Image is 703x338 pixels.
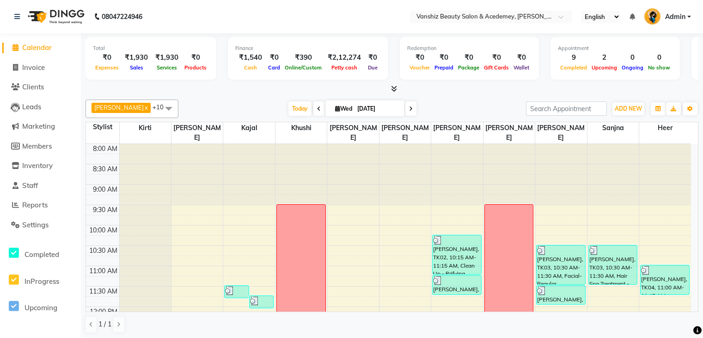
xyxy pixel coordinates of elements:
div: [PERSON_NAME], TK03, 11:30 AM-12:00 PM, D-Tan Face [537,286,585,304]
div: ₹0 [482,52,511,63]
span: Upcoming [24,303,57,312]
span: Sales [128,64,146,71]
span: [PERSON_NAME] [327,122,379,144]
span: Gift Cards [482,64,511,71]
div: Total [93,44,209,52]
span: Due [366,64,380,71]
div: ₹0 [182,52,209,63]
span: Staff [22,181,38,190]
a: Marketing [2,121,79,132]
div: ₹0 [432,52,456,63]
span: Members [22,142,52,150]
span: +10 [153,103,171,111]
a: Inventory [2,161,79,171]
span: kirti [120,122,171,134]
div: 11:00 AM [87,266,119,276]
div: 9:30 AM [91,205,119,215]
span: Ongoing [619,64,646,71]
span: Card [266,64,282,71]
span: Completed [24,250,59,259]
span: [PERSON_NAME] [483,122,535,144]
span: InProgress [24,277,59,286]
a: Invoice [2,63,79,73]
div: [PERSON_NAME], TK02, 11:15 AM-11:45 AM, D-Tan Face [433,275,481,294]
span: [PERSON_NAME] [94,104,144,111]
div: 10:30 AM [87,246,119,256]
div: [PERSON_NAME], TK02, 10:15 AM-11:15 AM, Clean Up - Prifying Clean Up [433,235,481,274]
span: Heer [639,122,691,134]
span: Admin [665,12,685,22]
span: Clients [22,82,44,91]
div: ₹0 [511,52,532,63]
span: Inventory [22,161,53,170]
div: [PERSON_NAME], TK04, 11:45 AM-12:05 PM, eyebro [250,296,273,308]
div: 8:00 AM [91,144,119,154]
div: Finance [235,44,381,52]
span: 1 / 1 [98,319,111,329]
span: ADD NEW [615,105,642,112]
span: Reports [22,200,48,209]
a: Settings [2,220,79,231]
span: Prepaid [432,64,456,71]
div: 2 [589,52,619,63]
div: 11:30 AM [87,287,119,296]
span: kajal [223,122,275,134]
span: Calendar [22,43,52,52]
div: 8:30 AM [91,164,119,174]
span: Wallet [511,64,532,71]
div: Redemption [407,44,532,52]
span: [PERSON_NAME] [431,122,483,144]
img: Admin [644,8,660,25]
a: Members [2,141,79,152]
div: ₹0 [266,52,282,63]
span: [PERSON_NAME] [535,122,587,144]
span: Completed [558,64,589,71]
span: [PERSON_NAME] [379,122,431,144]
a: Staff [2,181,79,191]
div: ₹1,930 [121,52,152,63]
div: Stylist [86,122,119,132]
div: [PERSON_NAME], TK04, 11:00 AM-11:45 AM, [PERSON_NAME] SPECIAL HAIR WASH [641,265,689,294]
a: Reports [2,200,79,211]
input: 2025-09-03 [355,102,401,116]
div: ₹0 [93,52,121,63]
div: [PERSON_NAME], TK03, 11:30 AM-11:50 AM, eyebro [225,286,248,298]
a: Calendar [2,43,79,53]
span: [PERSON_NAME] [171,122,223,144]
span: sanjna [587,122,639,134]
div: 9 [558,52,589,63]
a: x [144,104,148,111]
div: 10:00 AM [87,225,119,235]
a: Clients [2,82,79,93]
span: Services [154,64,179,71]
div: ₹0 [365,52,381,63]
div: ₹1,930 [152,52,182,63]
span: Upcoming [589,64,619,71]
div: 12:00 PM [88,307,119,317]
span: Expenses [93,64,121,71]
input: Search Appointment [526,101,607,116]
span: Wed [333,105,355,112]
img: logo [24,4,87,30]
div: ₹1,540 [235,52,266,63]
div: [PERSON_NAME], TK03, 10:30 AM-11:30 AM, Facial- Regular [537,245,585,284]
div: 0 [619,52,646,63]
span: No show [646,64,672,71]
div: Appointment [558,44,672,52]
div: [PERSON_NAME], TK03, 10:30 AM-11:30 AM, Hair Spa Treatment -Keratin Hair spa [589,245,637,284]
span: Leads [22,102,41,111]
div: ₹0 [456,52,482,63]
div: 0 [646,52,672,63]
div: ₹0 [407,52,432,63]
span: Voucher [407,64,432,71]
span: Cash [242,64,259,71]
span: Today [288,101,312,116]
span: Products [182,64,209,71]
span: Online/Custom [282,64,324,71]
button: ADD NEW [612,102,644,115]
span: Marketing [22,122,55,131]
span: Invoice [22,63,45,72]
div: 9:00 AM [91,185,119,194]
span: Settings [22,220,49,229]
a: Leads [2,102,79,113]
